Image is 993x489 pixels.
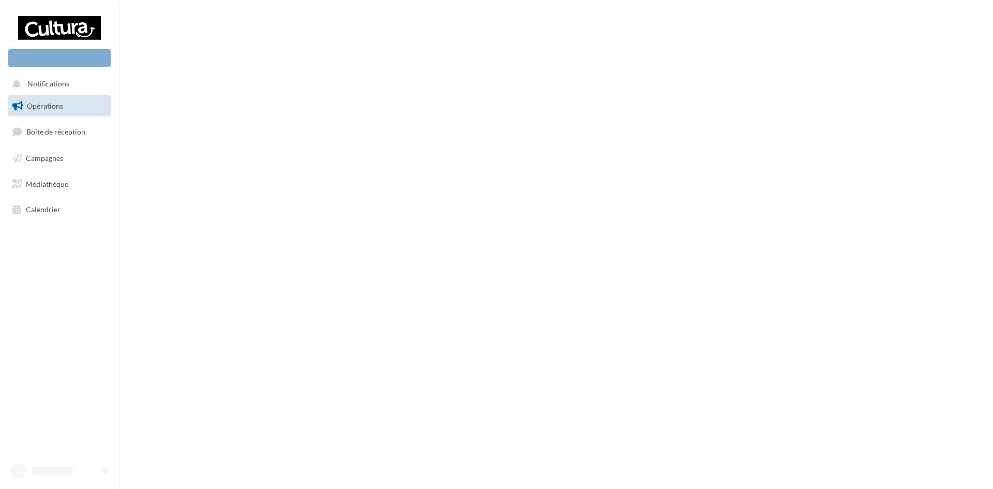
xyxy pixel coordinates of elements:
div: Nouvelle campagne [8,49,111,67]
span: Boîte de réception [26,127,85,136]
a: Boîte de réception [6,121,113,143]
span: Campagnes [26,154,63,162]
span: Notifications [27,80,69,88]
a: Opérations [6,95,113,117]
span: Médiathèque [26,179,68,188]
span: Calendrier [26,205,61,214]
span: Opérations [27,101,63,110]
a: Médiathèque [6,173,113,195]
a: Calendrier [6,199,113,220]
a: Campagnes [6,147,113,169]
